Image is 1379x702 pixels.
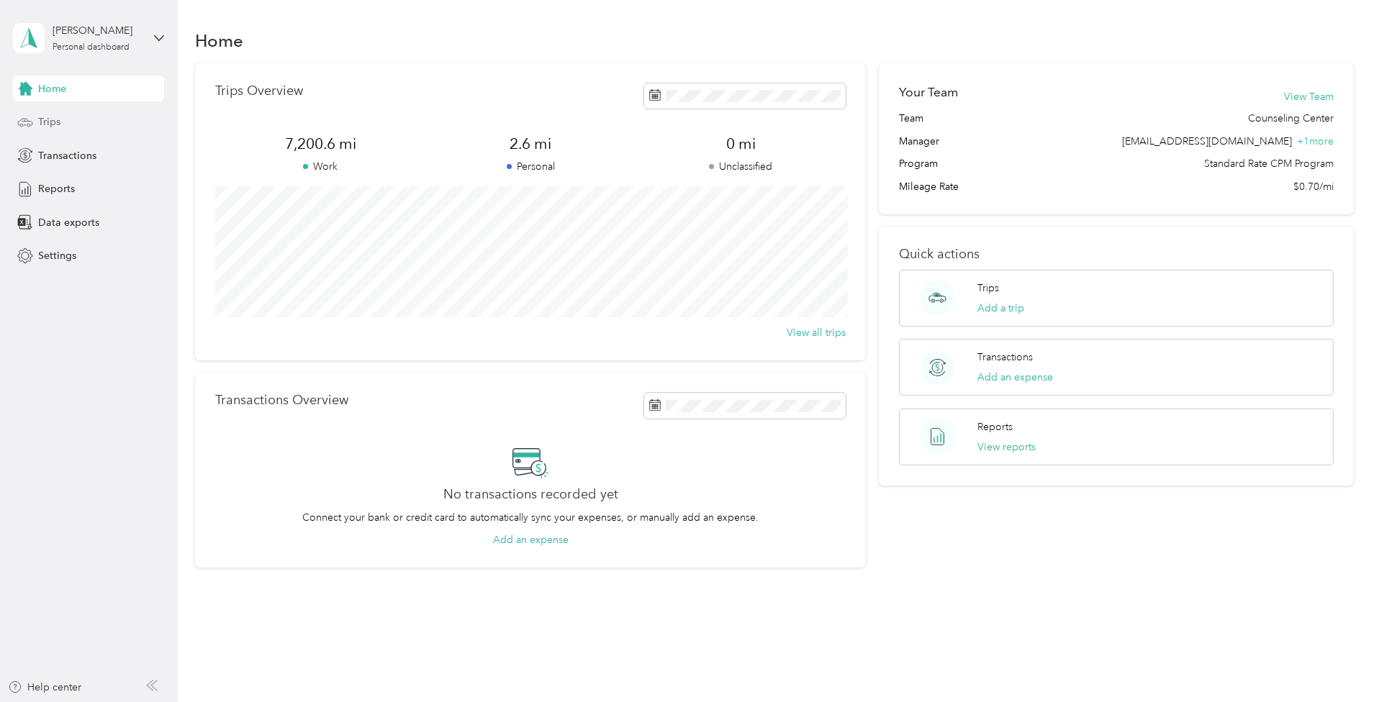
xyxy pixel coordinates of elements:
[899,111,923,126] span: Team
[899,134,939,149] span: Manager
[1204,156,1334,171] span: Standard Rate CPM Program
[977,370,1053,385] button: Add an expense
[53,43,130,52] div: Personal dashboard
[1298,621,1379,702] iframe: Everlance-gr Chat Button Frame
[1248,111,1334,126] span: Counseling Center
[215,393,348,408] p: Transactions Overview
[899,179,959,194] span: Mileage Rate
[977,301,1024,316] button: Add a trip
[38,181,75,196] span: Reports
[443,487,618,502] h2: No transactions recorded yet
[1122,135,1292,147] span: [EMAIL_ADDRESS][DOMAIN_NAME]
[1293,179,1334,194] span: $0.70/mi
[1297,135,1334,147] span: + 1 more
[215,159,425,174] p: Work
[899,156,938,171] span: Program
[38,81,66,96] span: Home
[493,532,569,547] button: Add an expense
[195,33,243,48] h1: Home
[215,134,425,154] span: 7,200.6 mi
[636,134,846,154] span: 0 mi
[8,680,81,695] button: Help center
[899,247,1334,262] p: Quick actions
[636,159,846,174] p: Unclassified
[977,419,1013,434] p: Reports
[38,148,96,163] span: Transactions
[215,83,303,99] p: Trips Overview
[425,159,636,174] p: Personal
[38,248,76,263] span: Settings
[1284,89,1334,104] button: View Team
[977,350,1033,365] p: Transactions
[302,510,759,525] p: Connect your bank or credit card to automatically sync your expenses, or manually add an expense.
[977,439,1036,455] button: View reports
[38,114,60,129] span: Trips
[425,134,636,154] span: 2.6 mi
[53,23,143,38] div: [PERSON_NAME]
[38,215,99,230] span: Data exports
[899,83,958,101] h2: Your Team
[977,281,999,296] p: Trips
[787,325,846,340] button: View all trips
